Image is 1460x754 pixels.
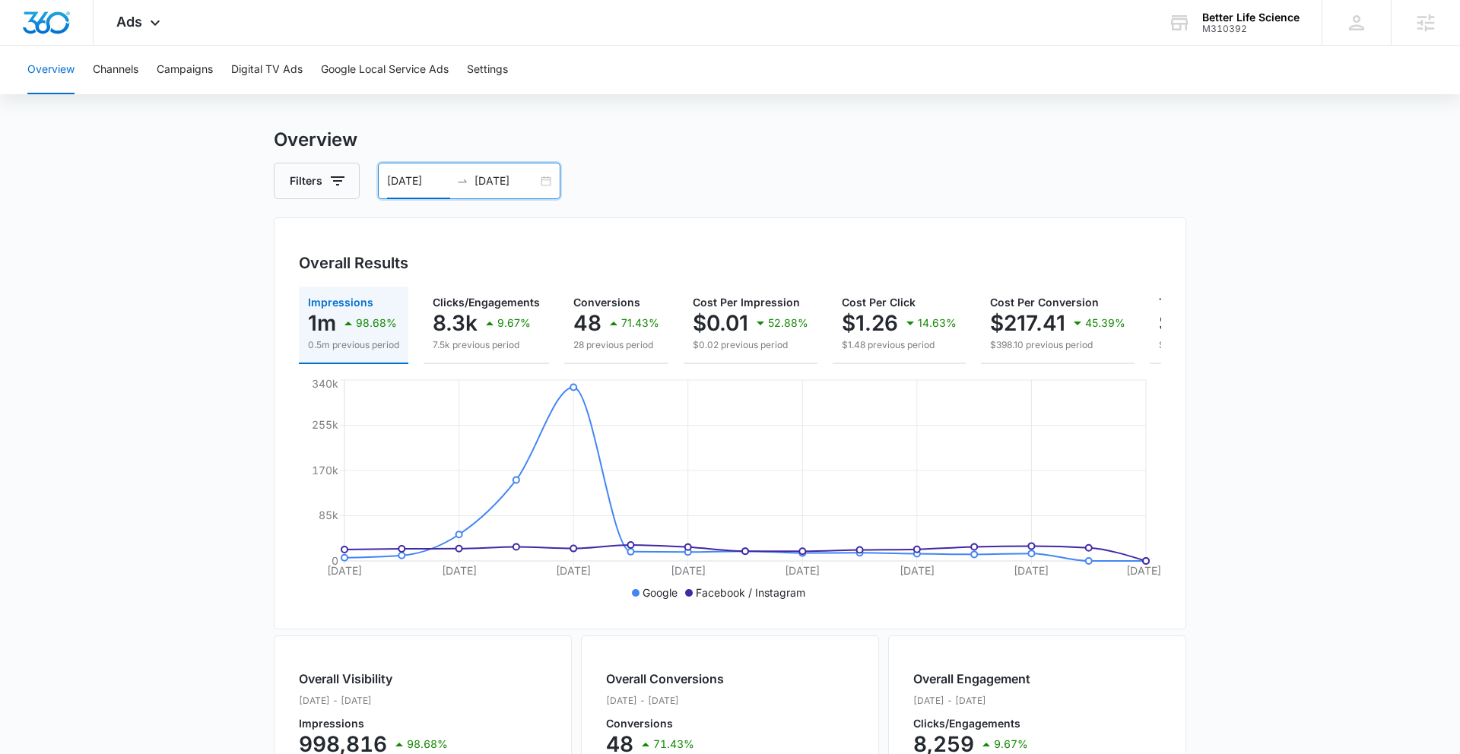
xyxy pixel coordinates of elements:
p: $1.48 previous period [842,338,957,352]
p: $10,435.00 [1159,311,1275,335]
span: Total Spend [1159,296,1221,309]
p: 52.88% [768,318,808,328]
img: tab_keywords_by_traffic_grey.svg [151,88,163,100]
button: Google Local Service Ads [321,46,449,94]
p: 9.67% [994,739,1028,749]
p: $11,147.00 previous period [1159,338,1329,352]
tspan: 0 [332,554,338,567]
h3: Overview [274,126,1186,154]
tspan: [DATE] [556,564,591,577]
tspan: 340k [312,377,338,390]
tspan: [DATE] [671,564,706,577]
p: $1.26 [842,311,898,335]
p: Facebook / Instagram [696,585,805,600]
p: 9.67% [497,318,531,328]
button: Campaigns [157,46,213,94]
p: 48 [573,311,601,335]
tspan: [DATE] [900,564,935,577]
h2: Overall Visibility [299,670,448,688]
p: $398.10 previous period [990,338,1125,352]
p: [DATE] - [DATE] [299,694,448,708]
span: Conversions [573,296,640,309]
span: swap-right [456,175,468,187]
p: Clicks/Engagements [913,718,1030,729]
button: Digital TV Ads [231,46,303,94]
p: 45.39% [1085,318,1125,328]
h3: Overall Results [299,252,408,274]
tspan: [DATE] [1014,564,1049,577]
button: Channels [93,46,138,94]
button: Settings [467,46,508,94]
div: account id [1202,24,1300,34]
p: $0.01 [693,311,748,335]
div: Keywords by Traffic [168,90,256,100]
p: 7.5k previous period [433,338,540,352]
h2: Overall Engagement [913,670,1030,688]
p: 71.43% [653,739,694,749]
tspan: [DATE] [1126,564,1161,577]
p: 28 previous period [573,338,659,352]
tspan: 85k [319,508,338,521]
tspan: 170k [312,464,338,477]
p: 14.63% [918,318,957,328]
span: Clicks/Engagements [433,296,540,309]
p: [DATE] - [DATE] [606,694,724,708]
h2: Overall Conversions [606,670,724,688]
p: 71.43% [621,318,659,328]
p: 98.68% [356,318,397,328]
button: Filters [274,163,360,199]
tspan: [DATE] [327,564,362,577]
button: Overview [27,46,75,94]
div: Domain: [DOMAIN_NAME] [40,40,167,52]
tspan: 255k [312,418,338,431]
span: Cost Per Impression [693,296,800,309]
input: Start date [387,173,450,189]
p: 98.68% [407,739,448,749]
tspan: [DATE] [442,564,477,577]
input: End date [474,173,538,189]
span: Ads [116,14,142,30]
span: to [456,175,468,187]
p: $0.02 previous period [693,338,808,352]
tspan: [DATE] [785,564,820,577]
p: 8.3k [433,311,478,335]
p: Google [643,585,678,600]
img: website_grey.svg [24,40,36,52]
p: [DATE] - [DATE] [913,694,1030,708]
img: tab_domain_overview_orange.svg [41,88,53,100]
span: Cost Per Click [842,296,916,309]
span: Impressions [308,296,373,309]
div: Domain Overview [58,90,136,100]
p: 0.5m previous period [308,338,399,352]
p: Conversions [606,718,724,729]
p: Impressions [299,718,448,729]
img: logo_orange.svg [24,24,36,36]
div: account name [1202,11,1300,24]
p: 1m [308,311,336,335]
div: v 4.0.25 [43,24,75,36]
span: Cost Per Conversion [990,296,1099,309]
p: $217.41 [990,311,1065,335]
